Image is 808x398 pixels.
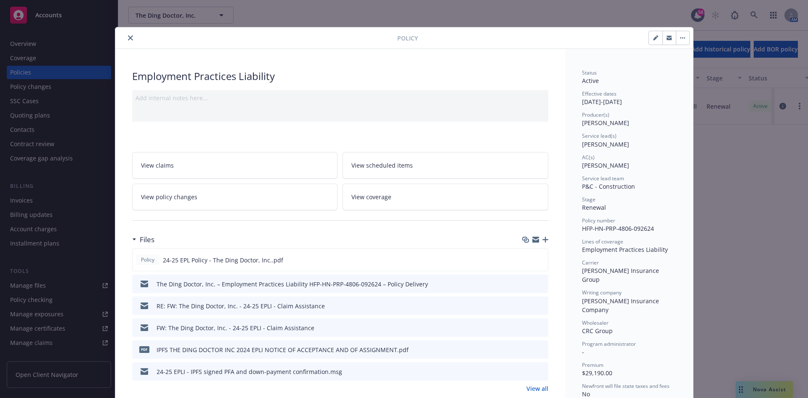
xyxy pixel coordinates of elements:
[582,196,595,203] span: Stage
[582,175,624,182] span: Service lead team
[582,259,599,266] span: Carrier
[582,297,661,314] span: [PERSON_NAME] Insurance Company
[139,346,149,353] span: pdf
[163,256,283,264] span: 24-25 EPL Policy - The Ding Doctor, Inc..pdf
[582,140,629,148] span: [PERSON_NAME]
[582,182,635,190] span: P&C - Construction
[582,217,615,224] span: Policy number
[141,161,174,170] span: View claims
[526,384,548,393] a: View all
[582,327,613,335] span: CRC Group
[582,361,603,369] span: Premium
[537,302,545,310] button: preview file
[537,323,545,332] button: preview file
[582,267,661,283] span: [PERSON_NAME] Insurance Group
[582,348,584,356] span: -
[582,111,609,118] span: Producer(s)
[157,345,409,354] div: IPFS THE DING DOCTOR INC 2024 EPLI NOTICE OF ACCEPTANCE AND OF ASSIGNMENT.pdf
[157,302,325,310] div: RE: FW: The Ding Doctor, Inc. - 24-25 EPLI - Claim Assistance
[125,33,136,43] button: close
[132,184,338,210] a: View policy changes
[582,90,617,97] span: Effective dates
[582,289,622,296] span: Writing company
[537,256,545,264] button: preview file
[582,203,606,211] span: Renewal
[139,256,156,264] span: Policy
[157,367,342,376] div: 24-25 EPLI - IPFS signed PFA and down-payment confirmation.msg
[524,256,530,264] button: download file
[537,280,545,288] button: preview file
[537,345,545,354] button: preview file
[582,390,590,398] span: No
[582,238,623,245] span: Lines of coverage
[582,132,617,139] span: Service lead(s)
[582,77,599,85] span: Active
[524,367,531,376] button: download file
[582,119,629,127] span: [PERSON_NAME]
[397,34,418,43] span: Policy
[582,90,676,106] div: [DATE] - [DATE]
[343,152,548,179] a: View scheduled items
[582,319,609,326] span: Wholesaler
[351,161,413,170] span: View scheduled items
[582,69,597,76] span: Status
[582,161,629,169] span: [PERSON_NAME]
[582,382,670,390] span: Newfront will file state taxes and fees
[140,234,154,245] h3: Files
[132,69,548,83] div: Employment Practices Liability
[132,152,338,179] a: View claims
[524,345,531,354] button: download file
[582,369,612,377] span: $29,190.00
[537,367,545,376] button: preview file
[136,93,545,102] div: Add internal notes here...
[351,192,391,201] span: View coverage
[582,224,654,232] span: HFP-HN-PRP-4806-092624
[524,280,531,288] button: download file
[582,154,595,161] span: AC(s)
[582,245,676,254] div: Employment Practices Liability
[343,184,548,210] a: View coverage
[132,234,154,245] div: Files
[582,340,636,347] span: Program administrator
[524,323,531,332] button: download file
[157,280,428,288] div: The Ding Doctor, Inc. – Employment Practices Liability HFP-HN-PRP-4806-092624 – Policy Delivery
[157,323,314,332] div: FW: The Ding Doctor, Inc. - 24-25 EPLI - Claim Assistance
[141,192,197,201] span: View policy changes
[524,302,531,310] button: download file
